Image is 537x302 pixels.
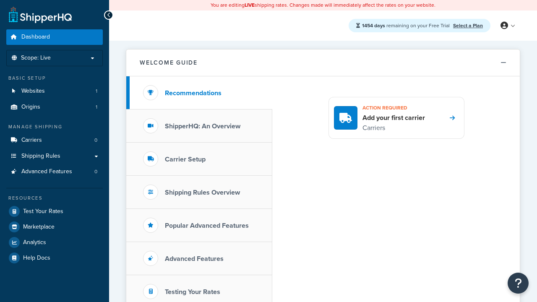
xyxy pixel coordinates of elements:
[94,168,97,175] span: 0
[6,204,103,219] a: Test Your Rates
[23,224,55,231] span: Marketplace
[362,22,451,29] span: remaining on your Free Trial
[6,123,103,130] div: Manage Shipping
[126,49,520,76] button: Welcome Guide
[362,113,425,122] h4: Add your first carrier
[6,148,103,164] a: Shipping Rules
[23,208,63,215] span: Test Your Rates
[165,89,222,97] h3: Recommendations
[6,235,103,250] a: Analytics
[21,137,42,144] span: Carriers
[453,22,483,29] a: Select a Plan
[245,1,255,9] b: LIVE
[508,273,529,294] button: Open Resource Center
[165,189,240,196] h3: Shipping Rules Overview
[6,164,103,180] li: Advanced Features
[165,156,206,163] h3: Carrier Setup
[94,137,97,144] span: 0
[362,22,385,29] strong: 1454 days
[165,255,224,263] h3: Advanced Features
[165,222,249,229] h3: Popular Advanced Features
[6,195,103,202] div: Resources
[21,153,60,160] span: Shipping Rules
[6,83,103,99] li: Websites
[140,60,198,66] h2: Welcome Guide
[6,83,103,99] a: Websites1
[6,29,103,45] a: Dashboard
[21,88,45,95] span: Websites
[6,99,103,115] a: Origins1
[96,104,97,111] span: 1
[165,122,240,130] h3: ShipperHQ: An Overview
[6,164,103,180] a: Advanced Features0
[21,168,72,175] span: Advanced Features
[96,88,97,95] span: 1
[6,133,103,148] a: Carriers0
[6,99,103,115] li: Origins
[23,255,50,262] span: Help Docs
[362,102,425,113] h3: Action required
[6,133,103,148] li: Carriers
[21,55,51,62] span: Scope: Live
[23,239,46,246] span: Analytics
[6,250,103,266] a: Help Docs
[6,219,103,234] a: Marketplace
[6,75,103,82] div: Basic Setup
[165,288,220,296] h3: Testing Your Rates
[21,104,40,111] span: Origins
[21,34,50,41] span: Dashboard
[362,122,425,133] p: Carriers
